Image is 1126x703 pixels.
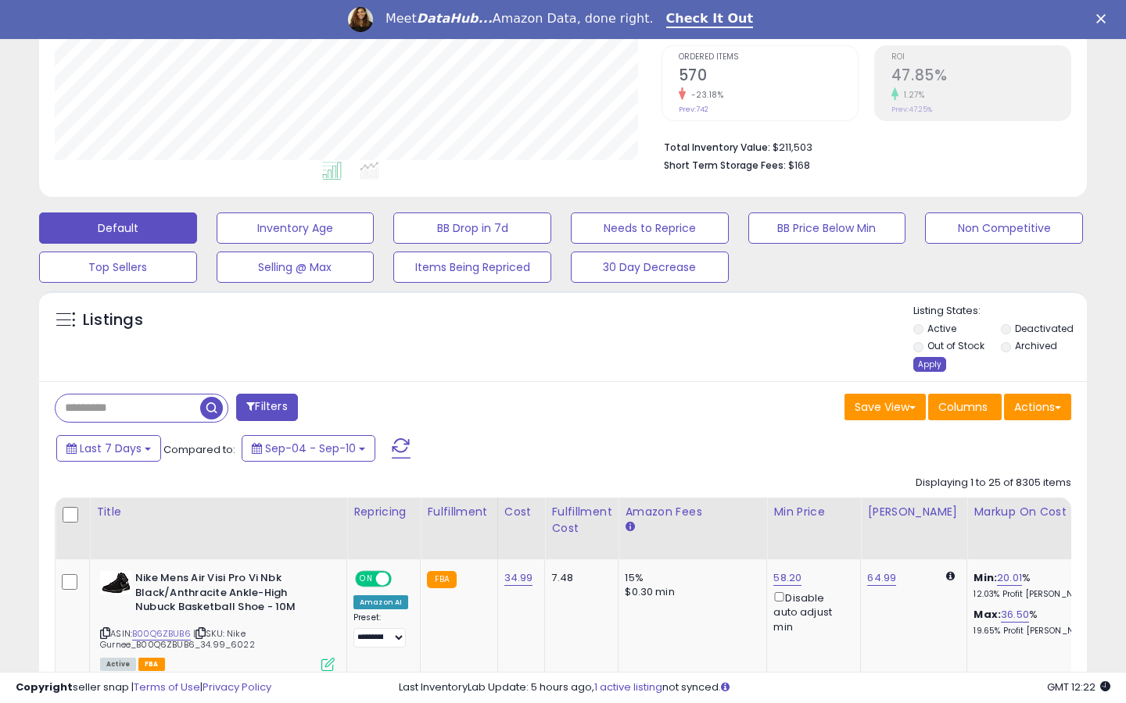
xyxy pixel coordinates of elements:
[891,105,932,114] small: Prev: 47.25%
[788,158,810,173] span: $168
[1096,14,1112,23] div: Close
[217,252,375,283] button: Selling @ Max
[666,11,754,28] a: Check It Out
[1001,607,1029,623] a: 36.50
[974,504,1109,520] div: Markup on Cost
[974,571,1103,600] div: %
[997,570,1022,586] a: 20.01
[679,105,708,114] small: Prev: 742
[1047,680,1110,694] span: 2025-09-18 12:22 GMT
[1004,394,1071,420] button: Actions
[353,595,408,609] div: Amazon AI
[96,504,340,520] div: Title
[163,442,235,457] span: Compared to:
[974,570,997,585] b: Min:
[927,339,984,352] label: Out of Stock
[393,212,551,244] button: BB Drop in 7d
[898,89,925,101] small: 1.27%
[417,11,493,26] i: DataHub...
[927,322,956,335] label: Active
[625,504,760,520] div: Amazon Fees
[1015,339,1057,352] label: Archived
[100,571,335,669] div: ASIN:
[504,570,533,586] a: 34.99
[679,66,858,87] h2: 570
[100,627,255,651] span: | SKU: Nike Gurnee_B00Q6ZBUB6_34.99_6022
[773,570,801,586] a: 58.20
[664,137,1060,155] li: $211,503
[551,504,611,537] div: Fulfillment Cost
[594,680,662,694] a: 1 active listing
[571,252,729,283] button: 30 Day Decrease
[39,252,197,283] button: Top Sellers
[16,680,271,695] div: seller snap | |
[265,441,356,456] span: Sep-04 - Sep-10
[974,607,1001,622] b: Max:
[867,504,960,520] div: [PERSON_NAME]
[504,504,539,520] div: Cost
[925,212,1083,244] button: Non Competitive
[938,399,988,415] span: Columns
[913,357,946,372] div: Apply
[974,608,1103,637] div: %
[916,476,1071,491] div: Displaying 1 to 25 of 8305 items
[393,252,551,283] button: Items Being Repriced
[664,141,770,154] b: Total Inventory Value:
[348,7,373,32] img: Profile image for Georgie
[427,571,456,588] small: FBA
[80,441,142,456] span: Last 7 Days
[891,66,1070,87] h2: 47.85%
[773,504,854,520] div: Min Price
[928,394,1002,420] button: Columns
[913,304,1088,319] p: Listing States:
[974,589,1103,600] p: 12.03% Profit [PERSON_NAME]
[83,309,143,331] h5: Listings
[39,212,197,244] button: Default
[56,435,161,462] button: Last 7 Days
[571,212,729,244] button: Needs to Reprice
[16,680,73,694] strong: Copyright
[891,53,1070,62] span: ROI
[132,627,191,641] a: B00Q6ZBUB6
[844,394,926,420] button: Save View
[100,571,131,594] img: 41yk2af1hzL._SL40_.jpg
[974,626,1103,637] p: 19.65% Profit [PERSON_NAME]
[867,570,896,586] a: 64.99
[686,89,724,101] small: -23.18%
[217,212,375,244] button: Inventory Age
[385,11,654,27] div: Meet Amazon Data, done right.
[242,435,375,462] button: Sep-04 - Sep-10
[625,571,755,585] div: 15%
[967,498,1116,559] th: The percentage added to the cost of goods (COGS) that forms the calculator for Min & Max prices.
[748,212,906,244] button: BB Price Below Min
[427,504,490,520] div: Fulfillment
[1015,322,1074,335] label: Deactivated
[399,680,1110,695] div: Last InventoryLab Update: 5 hours ago, not synced.
[625,585,755,599] div: $0.30 min
[353,504,414,520] div: Repricing
[236,394,297,421] button: Filters
[135,571,325,619] b: Nike Mens Air Visi Pro Vi Nbk Black/Anthracite Ankle-High Nubuck Basketball Shoe - 10M
[353,612,408,648] div: Preset:
[389,573,414,586] span: OFF
[773,589,848,634] div: Disable auto adjust min
[357,573,376,586] span: ON
[134,680,200,694] a: Terms of Use
[664,159,786,172] b: Short Term Storage Fees:
[203,680,271,694] a: Privacy Policy
[625,520,634,534] small: Amazon Fees.
[551,571,606,585] div: 7.48
[679,53,858,62] span: Ordered Items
